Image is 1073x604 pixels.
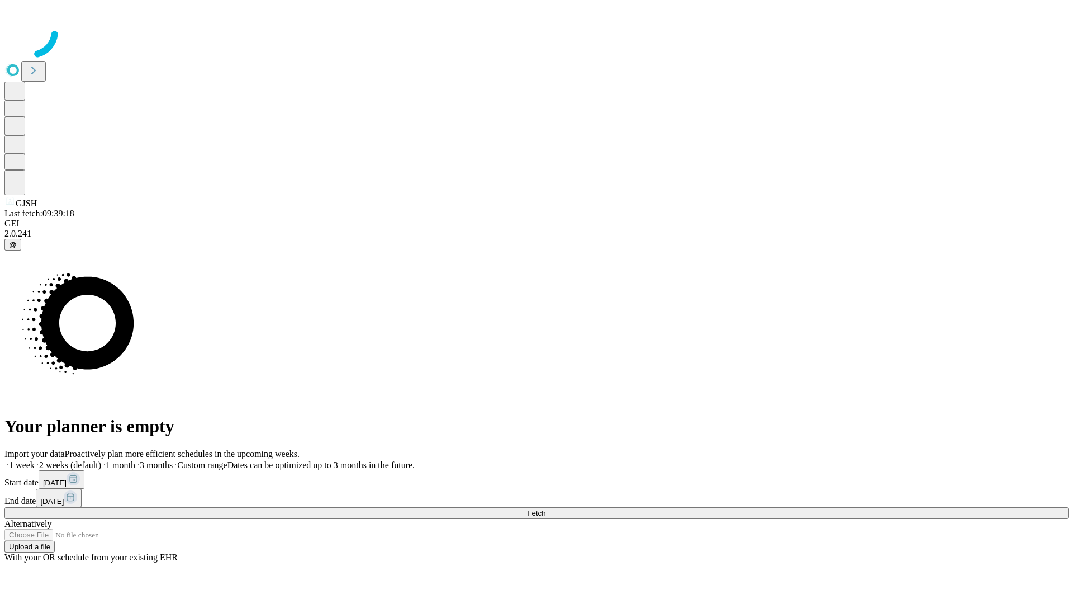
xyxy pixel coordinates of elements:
[527,509,545,517] span: Fetch
[4,507,1069,519] button: Fetch
[4,541,55,553] button: Upload a file
[106,460,135,470] span: 1 month
[39,470,84,489] button: [DATE]
[4,239,21,251] button: @
[177,460,227,470] span: Custom range
[40,497,64,506] span: [DATE]
[4,553,178,562] span: With your OR schedule from your existing EHR
[16,199,37,208] span: GJSH
[4,519,51,528] span: Alternatively
[9,460,35,470] span: 1 week
[36,489,82,507] button: [DATE]
[4,449,65,459] span: Import your data
[39,460,101,470] span: 2 weeks (default)
[4,219,1069,229] div: GEI
[4,229,1069,239] div: 2.0.241
[4,489,1069,507] div: End date
[4,470,1069,489] div: Start date
[65,449,300,459] span: Proactively plan more efficient schedules in the upcoming weeks.
[227,460,415,470] span: Dates can be optimized up to 3 months in the future.
[140,460,173,470] span: 3 months
[4,209,74,218] span: Last fetch: 09:39:18
[9,240,17,249] span: @
[43,479,67,487] span: [DATE]
[4,416,1069,437] h1: Your planner is empty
